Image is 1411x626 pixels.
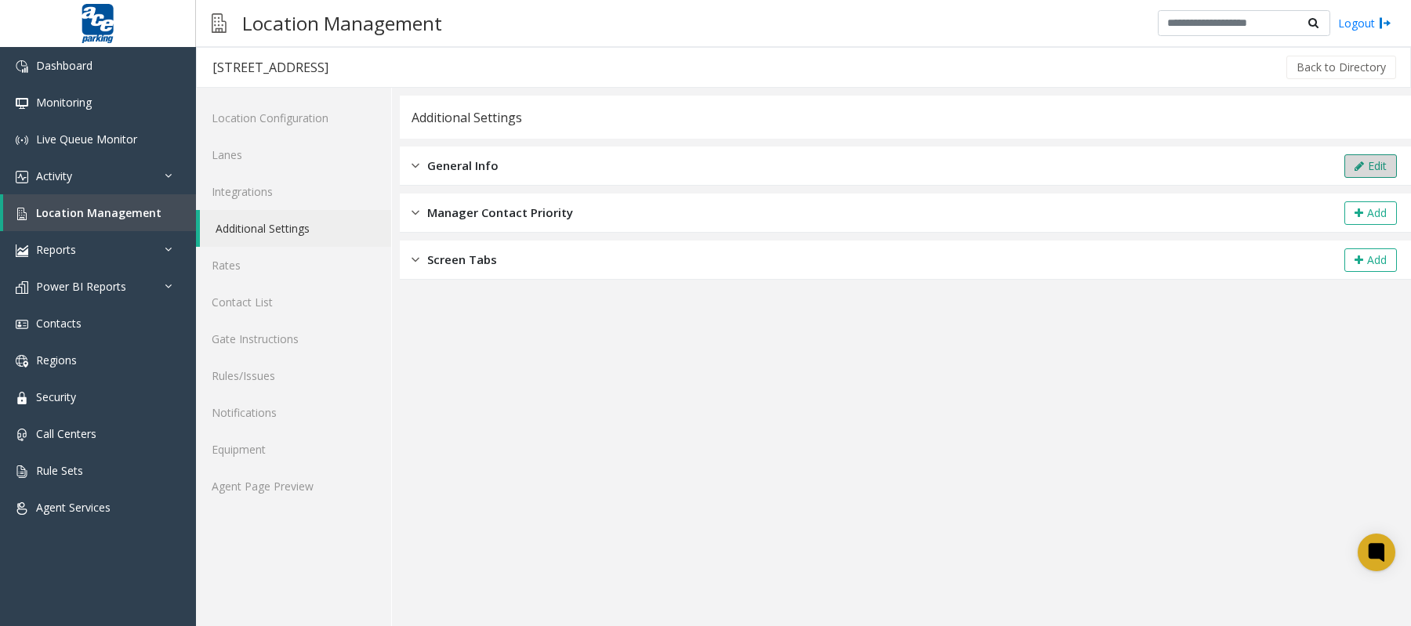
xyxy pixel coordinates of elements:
img: 'icon' [16,355,28,367]
img: logout [1379,15,1391,31]
img: pageIcon [212,4,227,42]
span: Agent Services [36,500,111,515]
a: Rules/Issues [196,357,391,394]
img: 'icon' [16,208,28,220]
span: Rule Sets [36,463,83,478]
span: Regions [36,353,77,367]
button: Add [1344,248,1397,272]
img: 'icon' [16,429,28,441]
img: 'icon' [16,465,28,478]
span: Call Centers [36,426,96,441]
span: Security [36,389,76,404]
a: Rates [196,247,391,284]
div: [STREET_ADDRESS] [212,57,328,78]
span: Screen Tabs [427,251,497,269]
a: Additional Settings [200,210,391,247]
img: 'icon' [16,171,28,183]
span: Dashboard [36,58,92,73]
a: Location Configuration [196,100,391,136]
img: 'icon' [16,244,28,257]
img: 'icon' [16,392,28,404]
img: 'icon' [16,502,28,515]
a: Lanes [196,136,391,173]
img: closed [412,204,419,222]
span: Reports [36,242,76,257]
a: Gate Instructions [196,320,391,357]
img: 'icon' [16,97,28,110]
span: General Info [427,157,499,175]
span: Live Queue Monitor [36,132,137,147]
a: Equipment [196,431,391,468]
a: Notifications [196,394,391,431]
h3: Location Management [234,4,450,42]
span: Location Management [36,205,161,220]
img: 'icon' [16,134,28,147]
div: Additional Settings [412,107,522,128]
button: Edit [1344,154,1397,178]
span: Monitoring [36,95,92,110]
span: Manager Contact Priority [427,204,573,222]
img: 'icon' [16,318,28,331]
img: closed [412,251,419,269]
button: Add [1344,201,1397,225]
span: Power BI Reports [36,279,126,294]
img: 'icon' [16,60,28,73]
a: Location Management [3,194,196,231]
a: Integrations [196,173,391,210]
span: Contacts [36,316,82,331]
a: Logout [1338,15,1391,31]
img: 'icon' [16,281,28,294]
a: Contact List [196,284,391,320]
img: closed [412,157,419,175]
span: Activity [36,168,72,183]
button: Back to Directory [1286,56,1396,79]
a: Agent Page Preview [196,468,391,505]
